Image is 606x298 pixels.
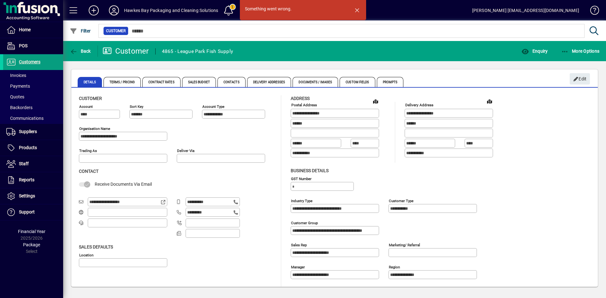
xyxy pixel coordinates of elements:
[6,84,30,89] span: Payments
[95,182,152,187] span: Receive Documents Via Email
[3,102,63,113] a: Backorders
[63,45,98,57] app-page-header-button: Back
[18,229,45,234] span: Financial Year
[68,45,92,57] button: Back
[177,149,194,153] mat-label: Deliver via
[521,49,548,54] span: Enquiry
[389,265,400,269] mat-label: Region
[520,45,549,57] button: Enquiry
[68,25,92,37] button: Filter
[3,188,63,204] a: Settings
[293,77,338,87] span: Documents / Images
[19,161,29,166] span: Staff
[3,140,63,156] a: Products
[3,38,63,54] a: POS
[103,46,149,56] div: Customer
[291,198,312,203] mat-label: Industry type
[560,45,601,57] button: More Options
[79,244,113,249] span: Sales defaults
[19,177,34,182] span: Reports
[19,43,27,48] span: POS
[217,77,246,87] span: Contacts
[3,81,63,91] a: Payments
[340,77,375,87] span: Custom Fields
[19,27,31,32] span: Home
[291,242,307,247] mat-label: Sales rep
[104,5,124,16] button: Profile
[561,49,600,54] span: More Options
[6,105,33,110] span: Backorders
[6,73,26,78] span: Invoices
[3,172,63,188] a: Reports
[3,204,63,220] a: Support
[291,168,329,173] span: Business details
[79,169,98,174] span: Contact
[79,104,93,109] mat-label: Account
[23,242,40,247] span: Package
[182,77,216,87] span: Sales Budget
[3,70,63,81] a: Invoices
[78,77,102,87] span: Details
[6,94,24,99] span: Quotes
[3,124,63,140] a: Suppliers
[573,74,587,84] span: Edit
[377,77,404,87] span: Prompts
[389,198,413,203] mat-label: Customer type
[291,176,312,181] mat-label: GST Number
[79,253,93,257] mat-label: Location
[291,220,318,225] mat-label: Customer group
[570,73,590,85] button: Edit
[106,28,126,34] span: Customer
[247,77,291,87] span: Delivery Addresses
[202,104,224,109] mat-label: Account Type
[291,265,305,269] mat-label: Manager
[389,242,420,247] mat-label: Marketing/ Referral
[70,49,91,54] span: Back
[70,28,91,33] span: Filter
[79,149,97,153] mat-label: Trading as
[484,96,495,106] a: View on map
[19,59,40,64] span: Customers
[19,145,37,150] span: Products
[130,104,143,109] mat-label: Sort key
[79,126,110,131] mat-label: Organisation name
[585,1,598,22] a: Knowledge Base
[371,96,381,106] a: View on map
[84,5,104,16] button: Add
[3,91,63,102] a: Quotes
[124,5,218,15] div: Hawkes Bay Packaging and Cleaning Solutions
[3,156,63,172] a: Staff
[79,96,102,101] span: Customer
[162,46,233,56] div: 4865 - League Park Fish Supply
[104,77,141,87] span: Terms / Pricing
[142,77,180,87] span: Contract Rates
[3,113,63,124] a: Communications
[291,96,310,101] span: Address
[19,129,37,134] span: Suppliers
[3,22,63,38] a: Home
[6,116,44,121] span: Communications
[19,193,35,198] span: Settings
[472,5,579,15] div: [PERSON_NAME] [EMAIL_ADDRESS][DOMAIN_NAME]
[19,209,35,214] span: Support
